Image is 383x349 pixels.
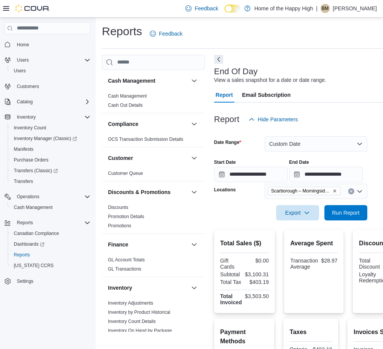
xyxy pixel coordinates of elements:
button: Inventory [2,112,93,122]
span: Manifests [11,145,90,154]
span: Users [14,68,26,74]
div: $3,503.50 [245,293,269,299]
a: Dashboards [11,240,47,249]
a: Transfers (Classic) [8,165,93,176]
a: Promotions [108,223,131,228]
div: Discounts & Promotions [102,203,205,233]
button: Clear input [348,188,354,194]
a: Inventory Manager (Classic) [11,134,80,143]
span: Inventory Count [11,123,90,132]
span: Cash Management [11,203,90,212]
div: Total Discount [359,258,381,270]
button: Cash Management [190,76,199,85]
a: Inventory by Product Historical [108,310,170,315]
button: Next [214,55,223,64]
button: Reports [2,217,93,228]
a: Settings [14,277,36,286]
h3: Customer [108,154,133,162]
span: OCS Transaction Submission Details [108,136,183,142]
div: Customer [102,169,205,181]
button: Cash Management [8,202,93,213]
h3: Finance [108,241,128,248]
span: Inventory Manager (Classic) [11,134,90,143]
span: Reports [14,218,90,227]
a: Inventory Adjustments [108,300,153,306]
a: Transfers (Classic) [11,166,61,175]
button: Customer [108,154,188,162]
span: GL Account Totals [108,257,145,263]
a: Reports [11,250,33,259]
button: Reports [14,218,36,227]
button: Inventory [108,284,188,292]
span: Canadian Compliance [14,230,59,236]
span: Transfers [14,178,33,184]
input: Press the down key to open a popover containing a calendar. [214,167,288,182]
a: Inventory Count [11,123,49,132]
div: $403.19 [246,279,269,285]
a: Transfers [11,177,36,186]
button: Open list of options [357,188,363,194]
button: Catalog [14,97,36,106]
span: Users [17,57,29,63]
button: Users [14,55,32,65]
span: Inventory [17,114,36,120]
button: Finance [190,240,199,249]
span: Home [17,42,29,48]
a: Dashboards [8,239,93,250]
span: Canadian Compliance [11,229,90,238]
h2: Average Spent [290,239,337,248]
button: Operations [2,191,93,202]
button: Compliance [190,119,199,129]
span: Reports [11,250,90,259]
button: Catalog [2,96,93,107]
span: Discounts [108,204,128,210]
a: Inventory On Hand by Package [108,328,172,333]
img: Cova [15,5,50,12]
button: Discounts & Promotions [108,188,188,196]
span: BM [322,4,329,13]
button: Settings [2,276,93,287]
button: [US_STATE] CCRS [8,260,93,271]
div: Subtotal [220,271,242,277]
p: [PERSON_NAME] [333,4,377,13]
span: Home [14,40,90,49]
button: Customers [2,81,93,92]
span: Scarborough – Morningside - Friendly Stranger [268,187,340,195]
button: Users [8,65,93,76]
span: Cash Management [14,204,52,210]
div: Compliance [102,135,205,147]
span: [US_STATE] CCRS [14,263,54,269]
div: Britteney McLean [321,4,330,13]
span: GL Transactions [108,266,141,272]
a: Discounts [108,205,128,210]
h1: Reports [102,24,142,39]
a: Canadian Compliance [11,229,62,238]
a: Cash Out Details [108,103,143,108]
span: Hide Parameters [258,116,298,123]
span: Transfers (Classic) [11,166,90,175]
p: | [316,4,318,13]
span: Users [11,66,90,75]
nav: Complex example [5,36,90,307]
span: Report [216,87,233,103]
h3: Discounts & Promotions [108,188,170,196]
span: Inventory [14,113,90,122]
span: Run Report [332,209,360,217]
span: Operations [17,194,39,200]
span: Dashboards [11,240,90,249]
button: Finance [108,241,188,248]
label: Locations [214,187,236,193]
span: Feedback [159,30,182,38]
button: Discounts & Promotions [190,188,199,197]
a: GL Account Totals [108,257,145,263]
span: Scarborough – Morningside - Friendly Stranger [271,187,331,195]
span: Promotions [108,223,131,229]
a: Promotion Details [108,214,144,219]
button: Purchase Orders [8,155,93,165]
div: Transaction Average [290,258,318,270]
button: Inventory [190,283,199,292]
h2: Payment Methods [220,328,268,346]
h3: Cash Management [108,77,155,85]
